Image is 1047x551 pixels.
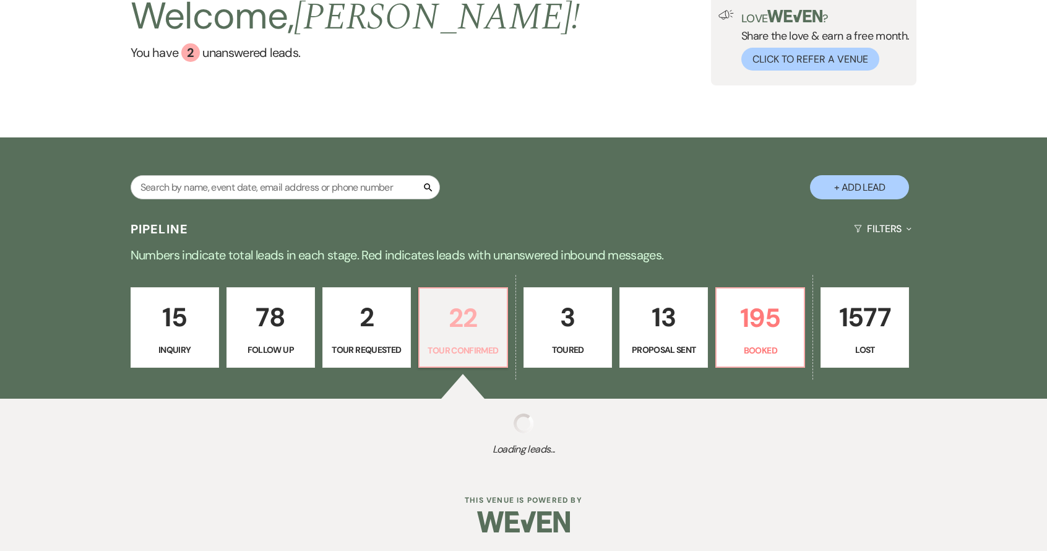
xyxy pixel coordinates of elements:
[131,43,580,62] a: You have 2 unanswered leads.
[741,10,910,24] p: Love ?
[718,10,734,20] img: loud-speaker-illustration.svg
[131,220,189,238] h3: Pipeline
[181,43,200,62] div: 2
[627,343,700,357] p: Proposal Sent
[226,287,315,368] a: 78Follow Up
[514,414,533,433] img: loading spinner
[627,297,700,338] p: 13
[427,344,499,357] p: Tour Confirmed
[523,287,612,368] a: 3Toured
[330,343,403,357] p: Tour Requested
[849,212,916,245] button: Filters
[418,287,508,368] a: 22Tour Confirmed
[741,48,879,71] button: Click to Refer a Venue
[532,343,604,357] p: Toured
[715,287,805,368] a: 195Booked
[131,287,219,368] a: 15Inquiry
[829,297,901,338] p: 1577
[821,287,909,368] a: 1577Lost
[139,297,211,338] p: 15
[734,10,910,71] div: Share the love & earn a free month.
[829,343,901,357] p: Lost
[322,287,411,368] a: 2Tour Requested
[619,287,708,368] a: 13Proposal Sent
[810,175,909,199] button: + Add Lead
[78,245,969,265] p: Numbers indicate total leads in each stage. Red indicates leads with unanswered inbound messages.
[477,500,570,544] img: Weven Logo
[131,175,440,199] input: Search by name, event date, email address or phone number
[724,297,796,339] p: 195
[53,442,995,457] span: Loading leads...
[330,297,403,338] p: 2
[235,343,307,357] p: Follow Up
[139,343,211,357] p: Inquiry
[427,297,499,339] p: 22
[235,297,307,338] p: 78
[532,297,604,338] p: 3
[724,344,796,357] p: Booked
[767,10,822,22] img: weven-logo-green.svg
